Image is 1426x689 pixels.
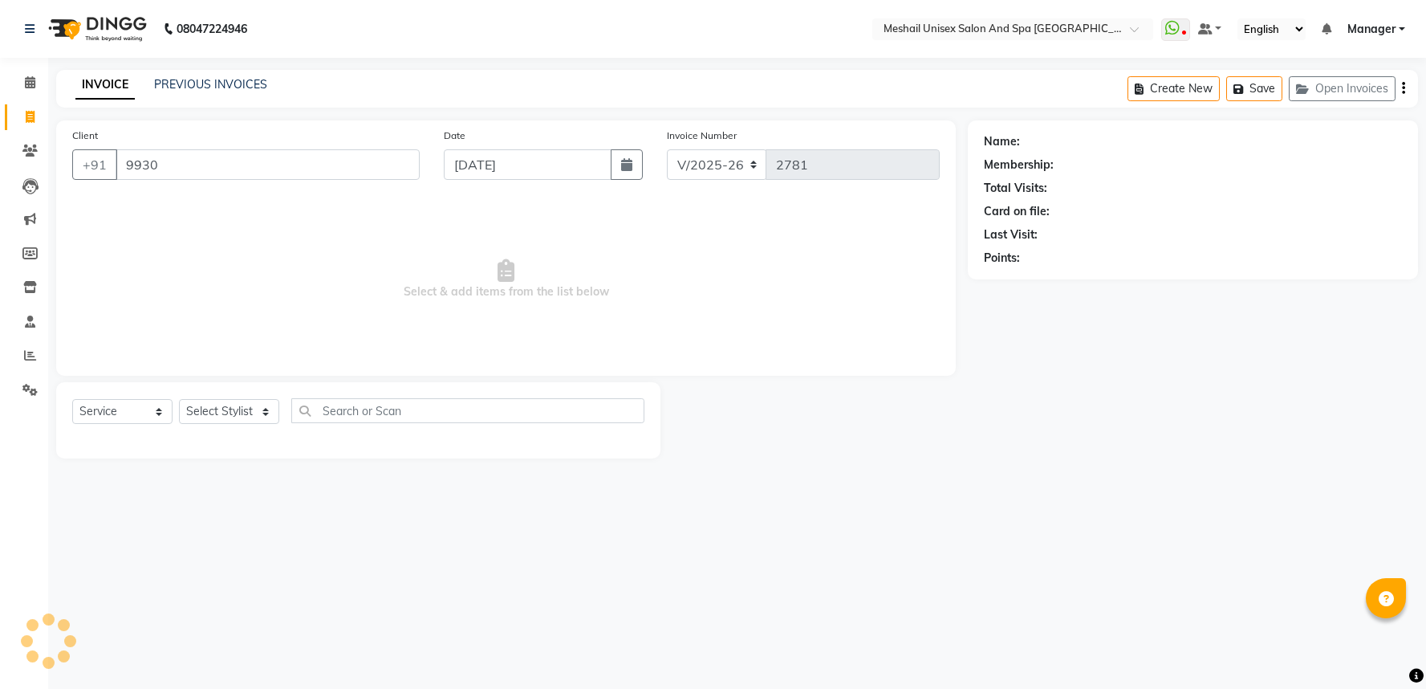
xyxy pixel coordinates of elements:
label: Date [444,128,465,143]
img: logo [41,6,151,51]
span: Manager [1347,21,1396,38]
span: Select & add items from the list below [72,199,940,360]
a: INVOICE [75,71,135,100]
input: Search by Name/Mobile/Email/Code [116,149,420,180]
button: +91 [72,149,117,180]
div: Total Visits: [984,180,1047,197]
div: Card on file: [984,203,1050,220]
button: Save [1226,76,1282,101]
button: Open Invoices [1289,76,1396,101]
div: Name: [984,133,1020,150]
input: Search or Scan [291,398,644,423]
label: Client [72,128,98,143]
b: 08047224946 [177,6,247,51]
button: Create New [1127,76,1220,101]
div: Membership: [984,157,1054,173]
div: Last Visit: [984,226,1038,243]
label: Invoice Number [667,128,737,143]
a: PREVIOUS INVOICES [154,77,267,92]
div: Points: [984,250,1020,267]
